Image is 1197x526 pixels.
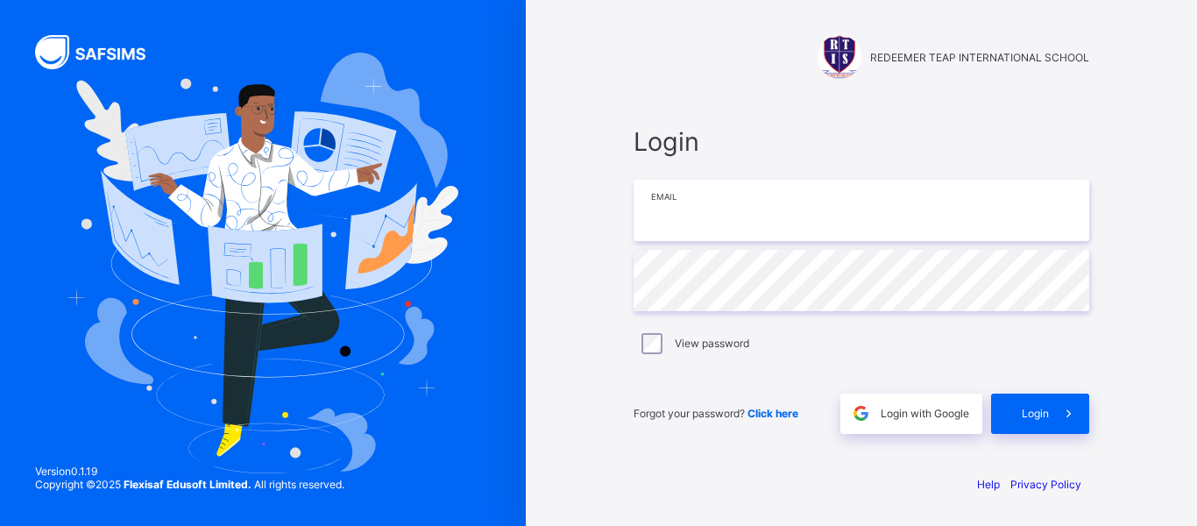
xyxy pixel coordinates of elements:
label: View password [675,337,749,350]
a: Click here [747,407,798,420]
span: Copyright © 2025 All rights reserved. [35,478,344,491]
span: Login with Google [881,407,969,420]
span: Version 0.1.19 [35,465,344,478]
img: google.396cfc9801f0270233282035f929180a.svg [851,403,871,423]
img: Hero Image [67,53,458,473]
span: Forgot your password? [634,407,798,420]
a: Privacy Policy [1010,478,1081,491]
a: Help [977,478,1000,491]
span: Login [1022,407,1049,420]
strong: Flexisaf Edusoft Limited. [124,478,251,491]
img: SAFSIMS Logo [35,35,166,69]
span: Login [634,126,1089,157]
span: REDEEMER TEAP INTERNATIONAL SCHOOL [870,51,1089,64]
